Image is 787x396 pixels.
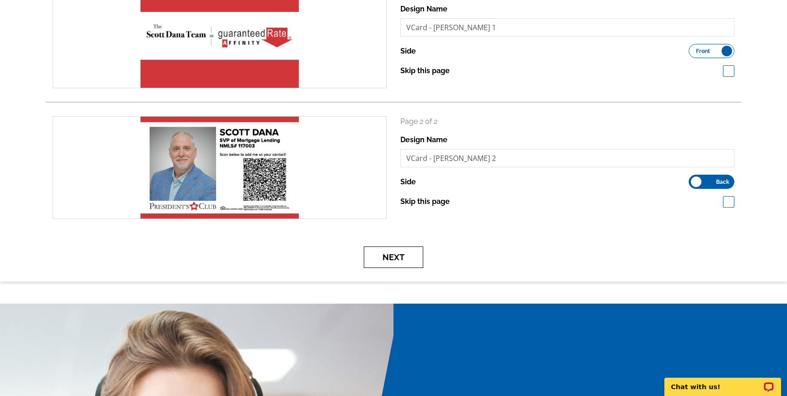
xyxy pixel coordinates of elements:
[400,18,734,37] input: File Name
[696,49,710,54] span: Front
[400,149,734,167] input: File Name
[364,246,423,268] button: Next
[400,116,734,127] p: Page 2 of 2
[658,367,787,396] iframe: LiveChat chat widget
[400,46,416,57] label: Side
[400,134,447,145] label: Design Name
[400,4,447,15] label: Design Name
[716,180,729,184] span: Back
[400,196,450,207] label: Skip this page
[400,65,450,76] label: Skip this page
[400,177,416,187] label: Side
